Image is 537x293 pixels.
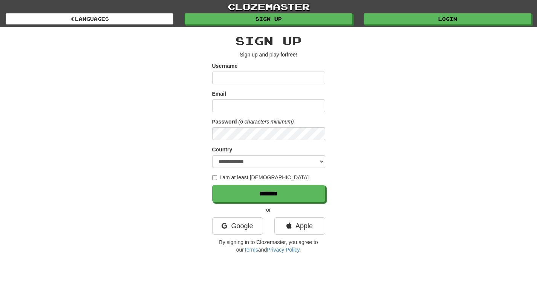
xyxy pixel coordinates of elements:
[274,217,325,235] a: Apple
[212,62,238,70] label: Username
[212,118,237,125] label: Password
[212,35,325,47] h2: Sign up
[364,13,531,24] a: Login
[6,13,173,24] a: Languages
[212,90,226,98] label: Email
[244,247,258,253] a: Terms
[239,119,294,125] em: (6 characters minimum)
[212,238,325,253] p: By signing in to Clozemaster, you agree to our and .
[212,175,217,180] input: I am at least [DEMOGRAPHIC_DATA]
[212,174,309,181] label: I am at least [DEMOGRAPHIC_DATA]
[212,51,325,58] p: Sign up and play for !
[267,247,299,253] a: Privacy Policy
[212,146,233,153] label: Country
[287,52,296,58] u: free
[212,217,263,235] a: Google
[212,206,325,214] p: or
[185,13,352,24] a: Sign up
